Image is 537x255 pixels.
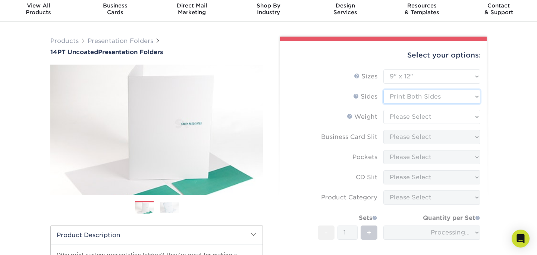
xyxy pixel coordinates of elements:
[384,2,461,9] span: Resources
[50,49,98,56] span: 14PT Uncoated
[230,2,307,9] span: Shop By
[135,202,154,215] img: Presentation Folders 01
[230,2,307,16] div: Industry
[460,2,537,9] span: Contact
[50,49,263,56] a: 14PT UncoatedPresentation Folders
[51,226,263,245] h2: Product Description
[153,2,230,16] div: Marketing
[77,2,154,16] div: Cards
[88,37,153,44] a: Presentation Folders
[50,49,263,56] h1: Presentation Folders
[153,2,230,9] span: Direct Mail
[50,56,263,203] img: 14PT Uncoated 01
[384,2,461,16] div: & Templates
[160,202,179,213] img: Presentation Folders 02
[50,37,79,44] a: Products
[307,2,384,9] span: Design
[77,2,154,9] span: Business
[460,2,537,16] div: & Support
[307,2,384,16] div: Services
[512,230,530,248] div: Open Intercom Messenger
[286,41,481,69] div: Select your options:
